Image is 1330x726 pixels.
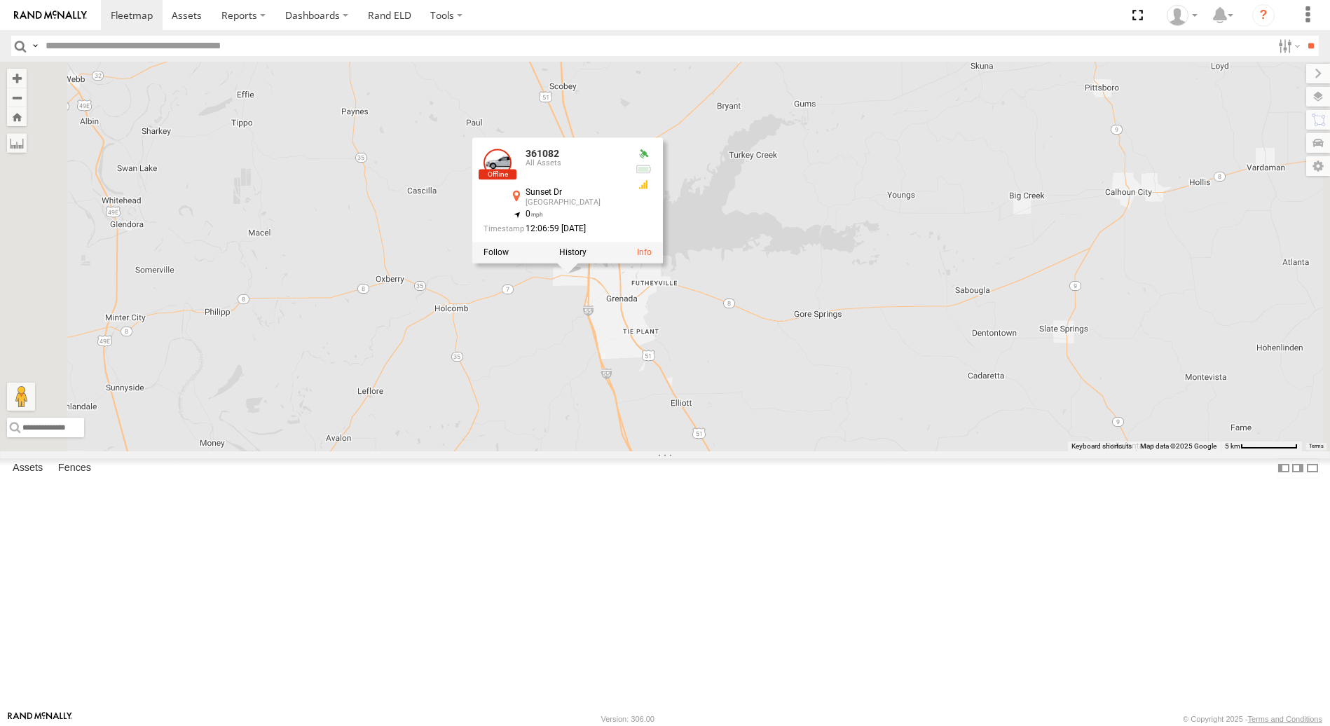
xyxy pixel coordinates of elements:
[1140,442,1216,450] span: Map data ©2025 Google
[1277,458,1291,479] label: Dock Summary Table to the Left
[1273,36,1303,56] label: Search Filter Options
[637,248,652,258] a: View Asset Details
[14,11,87,20] img: rand-logo.svg
[1162,5,1202,26] div: Gene Roberts
[1183,715,1322,723] div: © Copyright 2025 -
[29,36,41,56] label: Search Query
[484,149,512,177] a: View Asset Details
[1221,441,1302,451] button: Map Scale: 5 km per 78 pixels
[1291,458,1305,479] label: Dock Summary Table to the Right
[1306,156,1330,176] label: Map Settings
[526,188,624,197] div: Sunset Dr
[1071,441,1132,451] button: Keyboard shortcuts
[7,69,27,88] button: Zoom in
[7,107,27,126] button: Zoom Home
[635,179,652,190] div: GSM Signal = 3
[6,459,50,479] label: Assets
[526,160,624,168] div: All Assets
[7,88,27,107] button: Zoom out
[51,459,98,479] label: Fences
[526,198,624,207] div: [GEOGRAPHIC_DATA]
[7,133,27,153] label: Measure
[484,225,624,234] div: Date/time of location update
[635,149,652,160] div: Valid GPS Fix
[526,148,559,159] a: 361082
[1309,443,1324,448] a: Terms (opens in new tab)
[526,209,543,219] span: 0
[7,383,35,411] button: Drag Pegman onto the map to open Street View
[484,248,509,258] label: Realtime tracking of Asset
[601,715,654,723] div: Version: 306.00
[635,164,652,175] div: No voltage information received from this device.
[1305,458,1319,479] label: Hide Summary Table
[559,248,587,258] label: View Asset History
[1248,715,1322,723] a: Terms and Conditions
[1225,442,1240,450] span: 5 km
[1252,4,1275,27] i: ?
[8,712,72,726] a: Visit our Website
